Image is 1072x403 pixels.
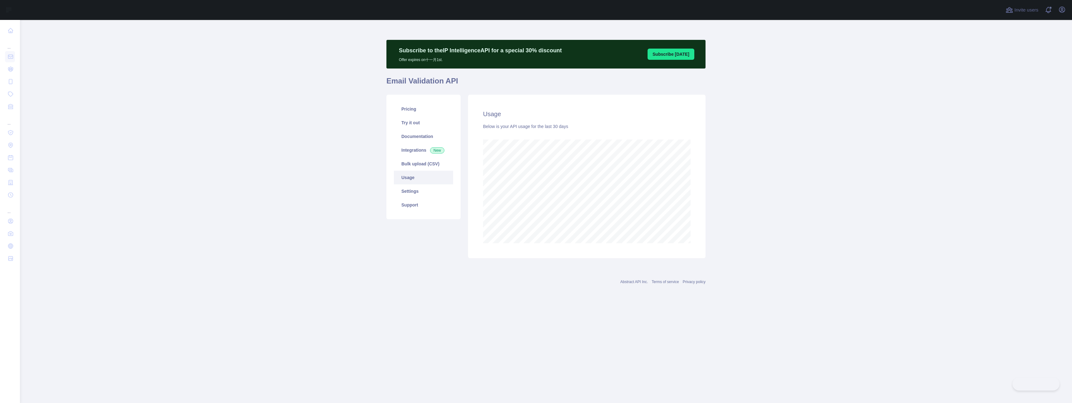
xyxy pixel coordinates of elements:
div: ... [5,113,15,126]
button: Subscribe [DATE] [648,49,694,60]
a: Usage [394,171,453,184]
a: Try it out [394,116,453,130]
a: Abstract API Inc. [620,280,648,284]
a: Integrations New [394,143,453,157]
span: Invite users [1014,7,1038,14]
p: Offer expires on 十一月 1st. [399,55,562,62]
a: Bulk upload (CSV) [394,157,453,171]
h1: Email Validation API [386,76,706,91]
a: Privacy policy [683,280,706,284]
p: Subscribe to the IP Intelligence API for a special 30 % discount [399,46,562,55]
a: Terms of service [652,280,679,284]
a: Settings [394,184,453,198]
div: Below is your API usage for the last 30 days [483,123,691,130]
a: Documentation [394,130,453,143]
div: ... [5,37,15,50]
h2: Usage [483,110,691,118]
button: Invite users [1004,5,1040,15]
iframe: Toggle Customer Support [1012,377,1060,391]
a: Pricing [394,102,453,116]
div: ... [5,202,15,214]
span: New [430,147,444,154]
a: Support [394,198,453,212]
